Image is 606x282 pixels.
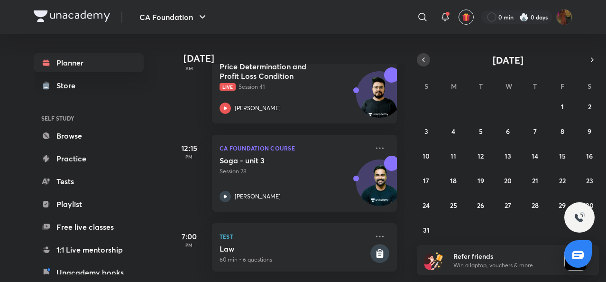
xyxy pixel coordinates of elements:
a: Store [34,76,144,95]
a: Practice [34,149,144,168]
abbr: August 9, 2025 [588,127,591,136]
a: Playlist [34,195,144,214]
button: August 13, 2025 [500,148,515,163]
abbr: August 15, 2025 [559,151,566,160]
abbr: Tuesday [479,82,483,91]
abbr: August 22, 2025 [559,176,566,185]
p: 60 min • 6 questions [220,255,368,264]
button: August 5, 2025 [473,123,488,139]
button: August 25, 2025 [446,197,461,213]
abbr: August 1, 2025 [561,102,564,111]
abbr: August 25, 2025 [450,201,457,210]
img: Avatar [357,76,402,122]
abbr: August 28, 2025 [532,201,539,210]
abbr: August 14, 2025 [532,151,538,160]
abbr: August 26, 2025 [477,201,484,210]
abbr: August 29, 2025 [559,201,566,210]
h5: Soga - unit 3 [220,156,338,165]
abbr: August 24, 2025 [422,201,430,210]
button: August 2, 2025 [582,99,597,114]
abbr: August 17, 2025 [423,176,429,185]
abbr: August 30, 2025 [586,201,594,210]
abbr: August 31, 2025 [423,226,430,235]
p: Session 28 [220,167,368,176]
button: August 31, 2025 [419,222,434,237]
span: Live [220,83,236,91]
p: PM [170,154,208,160]
a: Planner [34,53,144,72]
h5: Law [220,244,368,254]
button: August 7, 2025 [527,123,542,139]
abbr: Friday [560,82,564,91]
h4: [DATE] [184,53,406,64]
img: Company Logo [34,10,110,22]
abbr: August 11, 2025 [450,151,456,160]
button: August 23, 2025 [582,173,597,188]
p: AM [170,66,208,71]
button: August 14, 2025 [527,148,542,163]
p: Session 41 [220,83,368,91]
p: [PERSON_NAME] [235,192,281,201]
h6: Refer friends [453,251,570,261]
span: [DATE] [493,54,523,66]
a: 1:1 Live mentorship [34,240,144,259]
abbr: Monday [451,82,457,91]
h5: 7:00 [170,231,208,242]
img: ttu [574,212,585,223]
button: August 3, 2025 [419,123,434,139]
button: August 6, 2025 [500,123,515,139]
button: August 24, 2025 [419,197,434,213]
abbr: Sunday [424,82,428,91]
button: August 12, 2025 [473,148,488,163]
abbr: August 23, 2025 [586,176,593,185]
abbr: August 27, 2025 [505,201,511,210]
a: Browse [34,126,144,145]
button: August 21, 2025 [527,173,542,188]
img: Avatar [357,165,402,210]
abbr: Thursday [533,82,537,91]
abbr: August 19, 2025 [477,176,484,185]
abbr: August 5, 2025 [479,127,483,136]
abbr: August 10, 2025 [422,151,430,160]
button: August 22, 2025 [555,173,570,188]
button: August 20, 2025 [500,173,515,188]
abbr: August 8, 2025 [560,127,564,136]
img: referral [424,251,443,270]
p: Win a laptop, vouchers & more [453,261,570,270]
abbr: August 18, 2025 [450,176,457,185]
button: August 4, 2025 [446,123,461,139]
p: PM [170,242,208,248]
button: August 15, 2025 [555,148,570,163]
a: Tests [34,172,144,191]
abbr: August 7, 2025 [533,127,537,136]
button: August 9, 2025 [582,123,597,139]
button: August 27, 2025 [500,197,515,213]
button: CA Foundation [134,8,214,27]
abbr: August 16, 2025 [586,151,593,160]
abbr: August 20, 2025 [504,176,512,185]
button: August 28, 2025 [527,197,542,213]
abbr: August 13, 2025 [505,151,511,160]
abbr: August 4, 2025 [451,127,455,136]
button: August 26, 2025 [473,197,488,213]
a: Company Logo [34,10,110,24]
img: gungun Raj [556,9,572,25]
abbr: August 12, 2025 [477,151,484,160]
abbr: August 2, 2025 [588,102,591,111]
a: Unacademy books [34,263,144,282]
img: streak [519,12,529,22]
abbr: August 6, 2025 [506,127,510,136]
button: August 11, 2025 [446,148,461,163]
div: Store [56,80,81,91]
button: August 10, 2025 [419,148,434,163]
button: August 1, 2025 [555,99,570,114]
p: Test [220,231,368,242]
abbr: August 21, 2025 [532,176,538,185]
abbr: Wednesday [505,82,512,91]
p: [PERSON_NAME] [235,104,281,113]
button: August 18, 2025 [446,173,461,188]
p: CA Foundation Course [220,142,368,154]
button: August 19, 2025 [473,173,488,188]
button: August 29, 2025 [555,197,570,213]
button: avatar [459,9,474,25]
